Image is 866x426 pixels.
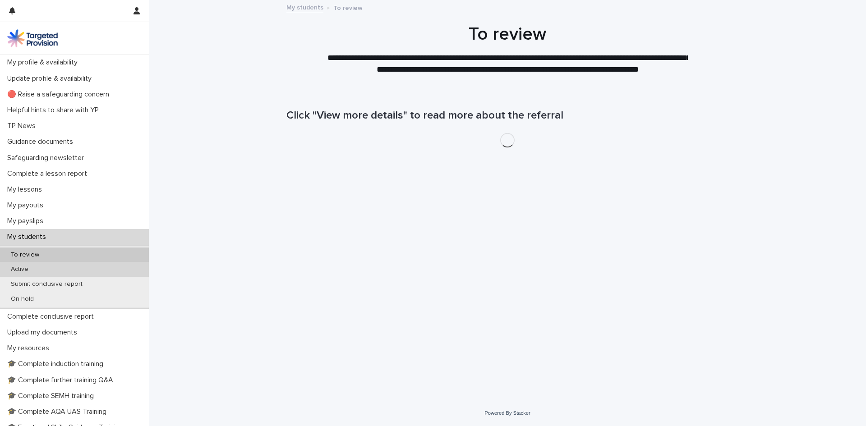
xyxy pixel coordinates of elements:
p: 🎓 Complete induction training [4,360,111,368]
p: My resources [4,344,56,353]
p: Active [4,266,36,273]
p: Guidance documents [4,137,80,146]
p: TP News [4,122,43,130]
img: M5nRWzHhSzIhMunXDL62 [7,29,58,47]
p: My lessons [4,185,49,194]
a: Powered By Stacker [484,410,530,416]
p: Safeguarding newsletter [4,154,91,162]
p: 🔴 Raise a safeguarding concern [4,90,116,99]
p: On hold [4,295,41,303]
p: My students [4,233,53,241]
p: 🎓 Complete further training Q&A [4,376,120,385]
p: Helpful hints to share with YP [4,106,106,115]
h1: To review [286,23,728,45]
p: Update profile & availability [4,74,99,83]
p: My payslips [4,217,51,225]
p: To review [4,251,46,259]
p: To review [333,2,363,12]
a: My students [286,2,323,12]
p: Complete a lesson report [4,169,94,178]
h1: Click "View more details" to read more about the referral [286,109,728,122]
p: My payouts [4,201,51,210]
p: 🎓 Complete AQA UAS Training [4,408,114,416]
p: Complete conclusive report [4,312,101,321]
p: Submit conclusive report [4,280,90,288]
p: Upload my documents [4,328,84,337]
p: 🎓 Complete SEMH training [4,392,101,400]
p: My profile & availability [4,58,85,67]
